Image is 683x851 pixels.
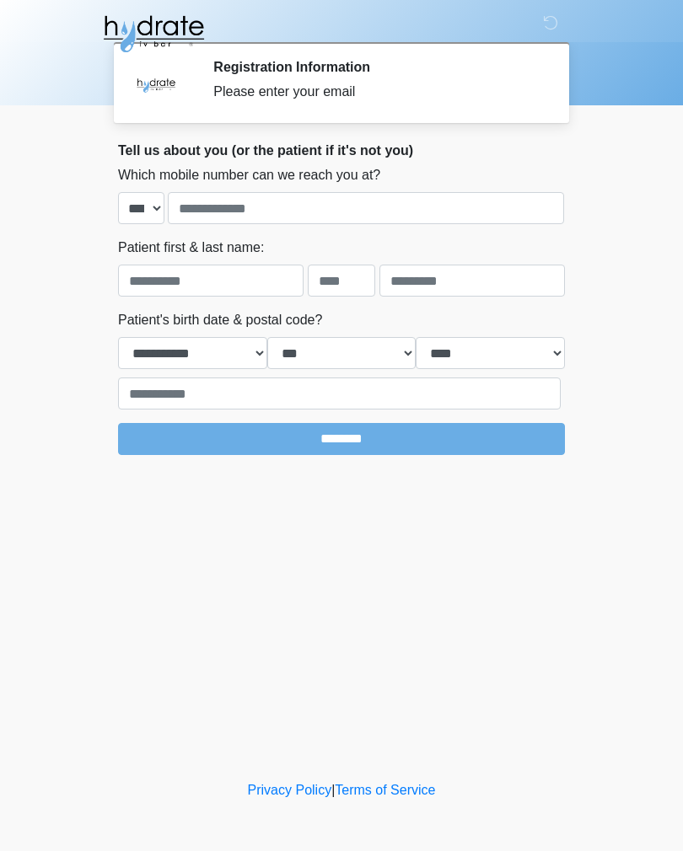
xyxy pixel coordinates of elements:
[213,82,540,102] div: Please enter your email
[335,783,435,797] a: Terms of Service
[118,165,380,185] label: Which mobile number can we reach you at?
[118,142,565,158] h2: Tell us about you (or the patient if it's not you)
[131,59,181,110] img: Agent Avatar
[248,783,332,797] a: Privacy Policy
[101,13,206,55] img: Hydrate IV Bar - Fort Collins Logo
[331,783,335,797] a: |
[118,238,264,258] label: Patient first & last name:
[118,310,322,330] label: Patient's birth date & postal code?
